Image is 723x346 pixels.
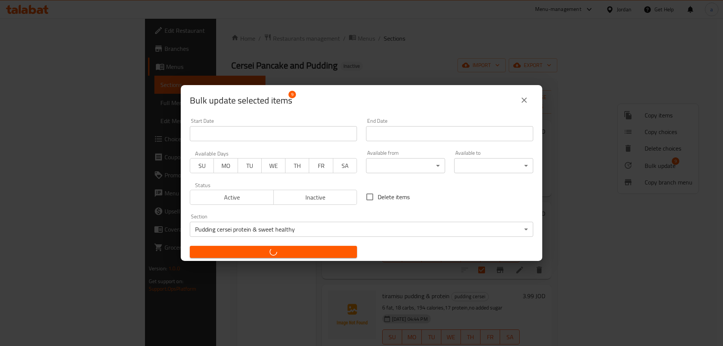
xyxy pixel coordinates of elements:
[214,158,238,173] button: MO
[312,160,330,171] span: FR
[285,158,309,173] button: TH
[288,160,306,171] span: TH
[265,160,282,171] span: WE
[515,91,533,109] button: close
[277,192,354,203] span: Inactive
[190,158,214,173] button: SU
[261,158,285,173] button: WE
[309,158,333,173] button: FR
[193,192,271,203] span: Active
[288,91,296,98] span: 9
[217,160,235,171] span: MO
[454,158,533,173] div: ​
[273,190,357,205] button: Inactive
[190,95,292,107] span: Selected items count
[190,190,274,205] button: Active
[241,160,259,171] span: TU
[190,222,533,237] div: Pudding cersei protein & sweet healthy
[238,158,262,173] button: TU
[336,160,354,171] span: SA
[333,158,357,173] button: SA
[378,192,410,201] span: Delete items
[193,160,211,171] span: SU
[366,158,445,173] div: ​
